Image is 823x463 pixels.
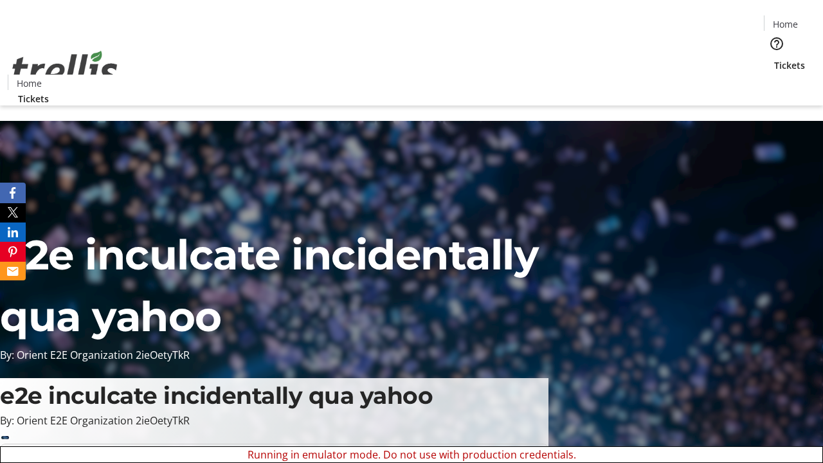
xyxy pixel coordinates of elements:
[17,77,42,90] span: Home
[8,37,122,101] img: Orient E2E Organization 2ieOetyTkR's Logo
[8,92,59,105] a: Tickets
[8,77,50,90] a: Home
[773,17,798,31] span: Home
[764,59,815,72] a: Tickets
[764,72,790,98] button: Cart
[764,17,806,31] a: Home
[764,31,790,57] button: Help
[774,59,805,72] span: Tickets
[18,92,49,105] span: Tickets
